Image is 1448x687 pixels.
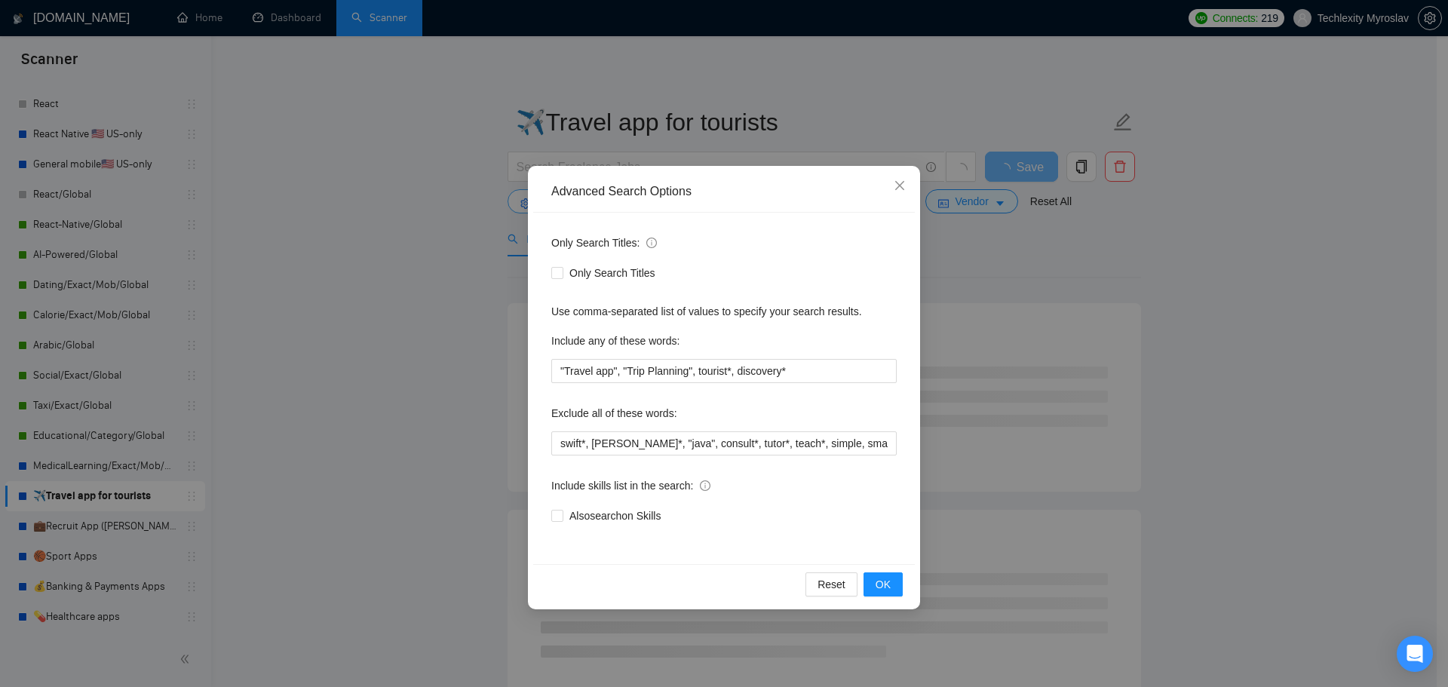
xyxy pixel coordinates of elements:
[551,235,657,251] span: Only Search Titles:
[879,166,920,207] button: Close
[646,238,657,248] span: info-circle
[551,401,677,425] label: Exclude all of these words:
[551,477,710,494] span: Include skills list in the search:
[864,572,903,597] button: OK
[876,576,891,593] span: OK
[563,265,661,281] span: Only Search Titles
[700,480,710,491] span: info-circle
[551,303,897,320] div: Use comma-separated list of values to specify your search results.
[1397,636,1433,672] div: Open Intercom Messenger
[805,572,857,597] button: Reset
[818,576,845,593] span: Reset
[551,183,897,200] div: Advanced Search Options
[563,508,667,524] span: Also search on Skills
[551,329,680,353] label: Include any of these words:
[894,179,906,192] span: close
